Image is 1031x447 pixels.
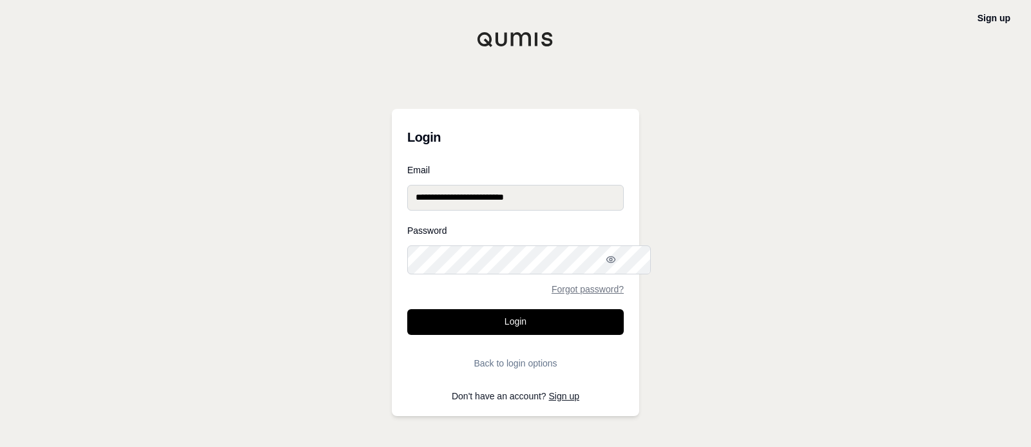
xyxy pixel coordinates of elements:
p: Don't have an account? [407,392,624,401]
button: Login [407,309,624,335]
a: Sign up [549,391,579,401]
a: Forgot password? [552,285,624,294]
a: Sign up [978,13,1010,23]
img: Qumis [477,32,554,47]
label: Password [407,226,624,235]
h3: Login [407,124,624,150]
button: Back to login options [407,350,624,376]
label: Email [407,166,624,175]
